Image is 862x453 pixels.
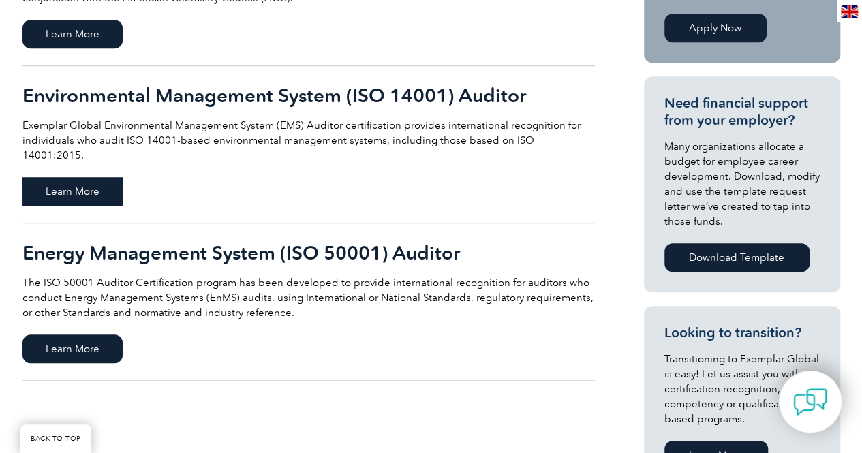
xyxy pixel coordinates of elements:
[22,334,123,363] span: Learn More
[841,5,858,18] img: en
[22,275,595,320] p: The ISO 50001 Auditor Certification program has been developed to provide international recogniti...
[22,66,595,223] a: Environmental Management System (ISO 14001) Auditor Exemplar Global Environmental Management Syst...
[20,424,91,453] a: BACK TO TOP
[664,95,820,129] h3: Need financial support from your employer?
[664,324,820,341] h3: Looking to transition?
[793,385,827,419] img: contact-chat.png
[22,223,595,381] a: Energy Management System (ISO 50001) Auditor The ISO 50001 Auditor Certification program has been...
[664,352,820,426] p: Transitioning to Exemplar Global is easy! Let us assist you with our certification recognition, c...
[22,20,123,48] span: Learn More
[22,242,595,264] h2: Energy Management System (ISO 50001) Auditor
[22,118,595,163] p: Exemplar Global Environmental Management System (EMS) Auditor certification provides internationa...
[664,139,820,229] p: Many organizations allocate a budget for employee career development. Download, modify and use th...
[22,84,595,106] h2: Environmental Management System (ISO 14001) Auditor
[22,177,123,206] span: Learn More
[664,243,810,272] a: Download Template
[664,14,767,42] a: Apply Now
